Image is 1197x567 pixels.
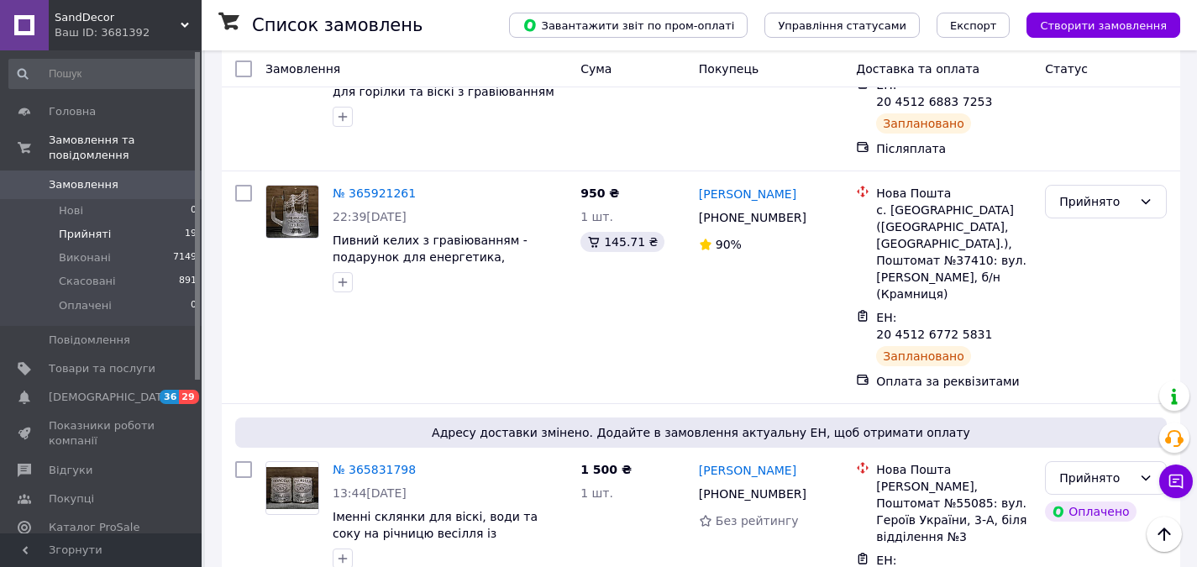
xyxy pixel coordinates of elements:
span: SandDecor [55,10,181,25]
a: Фото товару [265,185,319,239]
div: Прийнято [1059,192,1132,211]
div: Оплата за реквізитами [876,373,1032,390]
span: Показники роботи компанії [49,418,155,449]
a: [PERSON_NAME] [699,462,796,479]
span: 90% [716,238,742,251]
span: 7149 [173,250,197,265]
span: Виконані [59,250,111,265]
span: 950 ₴ [580,186,619,200]
span: Статус [1045,62,1088,76]
span: 22:39[DATE] [333,210,407,223]
span: Прийняті [59,227,111,242]
div: Нова Пошта [876,461,1032,478]
a: № 365831798 [333,463,416,476]
div: Оплачено [1045,501,1136,522]
span: Доставка та оплата [856,62,979,76]
span: 29 [179,390,198,404]
span: 891 [179,274,197,289]
a: Склянка гранена офіцерська гранчак для горілки та віскі з гравіюванням емблеми ЗСУ [333,68,567,115]
h1: Список замовлень [252,15,423,35]
span: Каталог ProSale [49,520,139,535]
span: Експорт [950,19,997,32]
span: Управління статусами [778,19,906,32]
span: Покупці [49,491,94,507]
button: Завантажити звіт по пром-оплаті [509,13,748,38]
img: Фото товару [266,186,318,238]
span: 0 [191,298,197,313]
a: № 365921261 [333,186,416,200]
span: Створити замовлення [1040,19,1167,32]
button: Створити замовлення [1026,13,1180,38]
span: 1 шт. [580,210,613,223]
span: ЕН: 20 4512 6772 5831 [876,311,992,341]
span: Без рейтингу [716,514,799,528]
span: 19 [185,227,197,242]
span: Адресу доставки змінено. Додайте в замовлення актуальну ЕН, щоб отримати оплату [242,424,1160,441]
span: Cума [580,62,612,76]
a: Створити замовлення [1010,18,1180,31]
img: Фото товару [266,467,318,509]
div: [PHONE_NUMBER] [696,206,810,229]
span: 36 [160,390,179,404]
a: Пивний келих з гравіюванням - подарунок для енергетика, електрика до дня народження [333,234,528,281]
span: Замовлення [265,62,340,76]
span: Товари та послуги [49,361,155,376]
span: 1 500 ₴ [580,463,632,476]
div: Нова Пошта [876,185,1032,202]
button: Чат з покупцем [1159,465,1193,498]
div: Заплановано [876,346,971,366]
button: Управління статусами [764,13,920,38]
span: 1 шт. [580,486,613,500]
span: Відгуки [49,463,92,478]
span: 13:44[DATE] [333,486,407,500]
span: Завантажити звіт по пром-оплаті [522,18,734,33]
div: 145.71 ₴ [580,232,664,252]
span: Замовлення та повідомлення [49,133,202,163]
span: Повідомлення [49,333,130,348]
button: Наверх [1147,517,1182,552]
span: Скасовані [59,274,116,289]
span: Замовлення [49,177,118,192]
button: Експорт [937,13,1011,38]
div: [PHONE_NUMBER] [696,482,810,506]
div: Післяплата [876,140,1032,157]
span: Покупець [699,62,759,76]
div: Прийнято [1059,469,1132,487]
span: [DEMOGRAPHIC_DATA] [49,390,173,405]
span: 0 [191,203,197,218]
span: Головна [49,104,96,119]
input: Пошук [8,59,198,89]
a: [PERSON_NAME] [699,186,796,202]
span: Нові [59,203,83,218]
a: Фото товару [265,461,319,515]
span: Оплачені [59,298,112,313]
div: Ваш ID: 3681392 [55,25,202,40]
div: [PERSON_NAME], Поштомат №55085: вул. Героїв України, 3-А, біля відділення №3 [876,478,1032,545]
div: с. [GEOGRAPHIC_DATA] ([GEOGRAPHIC_DATA], [GEOGRAPHIC_DATA].), Поштомат №37410: вул. [PERSON_NAME]... [876,202,1032,302]
div: Заплановано [876,113,971,134]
